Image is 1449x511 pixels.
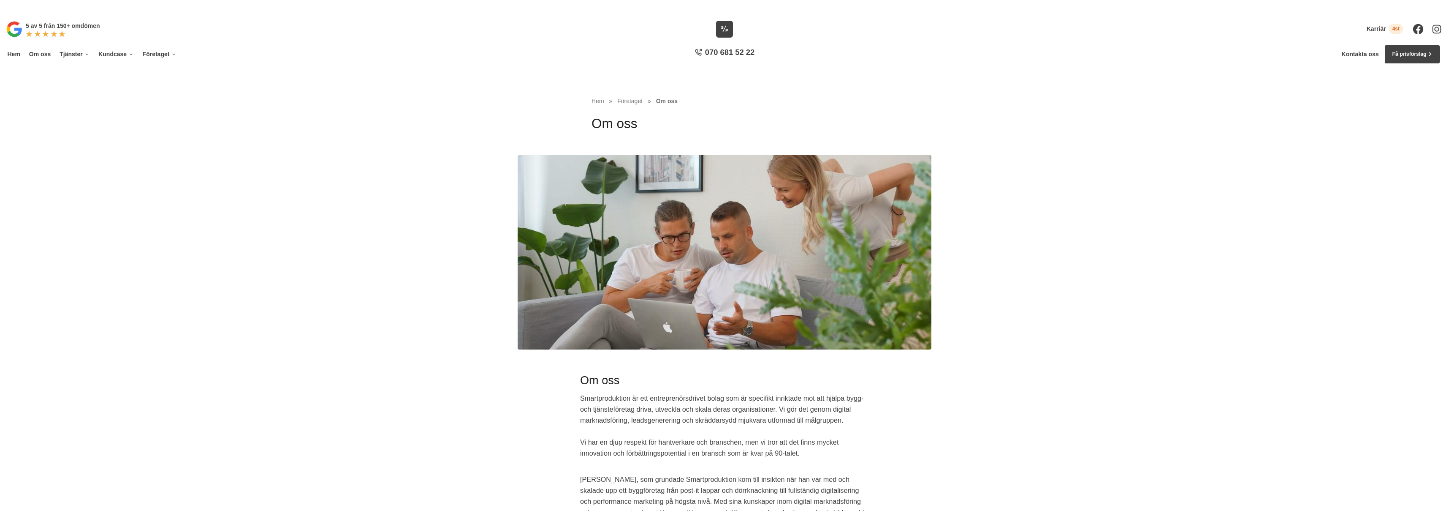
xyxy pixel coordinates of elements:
[609,96,612,106] span: »
[617,98,644,104] a: Företaget
[592,115,857,139] h1: Om oss
[1367,24,1403,34] a: Karriär 4st
[705,47,754,58] span: 070 681 52 22
[1389,24,1403,34] span: 4st
[1342,51,1379,58] a: Kontakta oss
[1384,45,1440,64] a: Få prisförslag
[58,45,91,64] a: Tjänster
[141,45,178,64] a: Företaget
[97,45,135,64] a: Kundcase
[1367,25,1386,33] span: Karriär
[518,155,931,350] img: Smartproduktion,
[26,21,100,30] p: 5 av 5 från 150+ omdömen
[580,372,869,393] h2: Om oss
[648,96,651,106] span: »
[749,3,819,9] a: Läs pressmeddelandet här!
[3,3,1446,11] p: Vi vann Årets Unga Företagare i Dalarna 2024 –
[592,98,604,104] a: Hem
[27,45,52,64] a: Om oss
[656,98,678,104] a: Om oss
[6,45,22,64] a: Hem
[692,47,757,62] a: 070 681 52 22
[617,98,643,104] span: Företaget
[592,96,857,106] nav: Breadcrumb
[1392,50,1426,58] span: Få prisförslag
[580,393,869,470] p: Smartproduktion är ett entreprenörsdrivet bolag som är specifikt inriktade mot att hjälpa bygg- o...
